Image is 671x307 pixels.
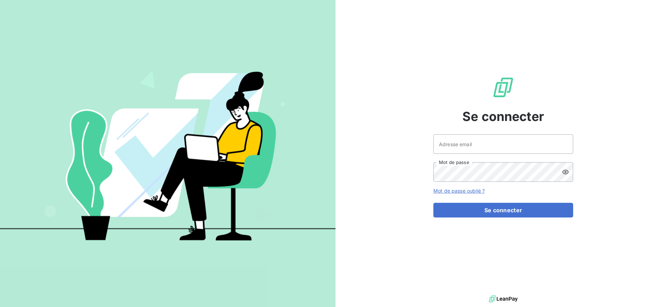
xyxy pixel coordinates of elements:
input: placeholder [433,134,573,154]
span: Se connecter [462,107,544,126]
img: Logo LeanPay [492,76,514,99]
a: Mot de passe oublié ? [433,188,485,194]
button: Se connecter [433,203,573,217]
img: logo [489,294,518,304]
